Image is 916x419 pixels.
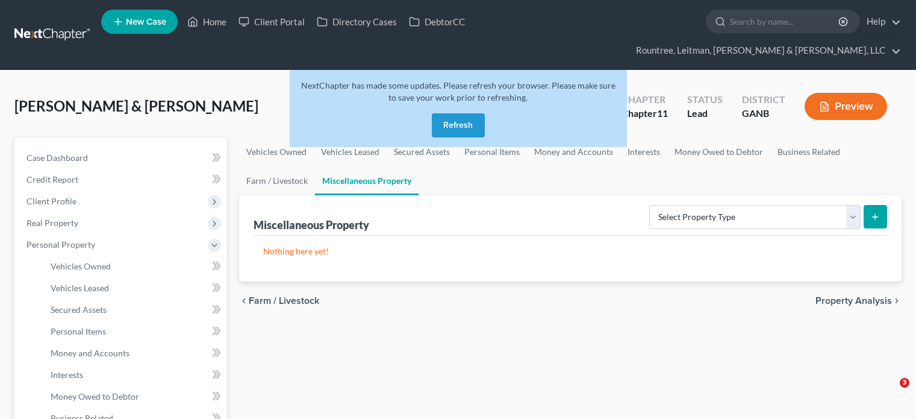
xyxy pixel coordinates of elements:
span: Farm / Livestock [249,296,319,306]
a: Client Portal [232,11,311,33]
i: chevron_left [239,296,249,306]
span: Case Dashboard [26,153,88,163]
a: Help [861,11,901,33]
div: Lead [687,107,723,121]
button: Property Analysis chevron_right [815,296,902,306]
a: Vehicles Leased [41,277,227,299]
button: Refresh [432,113,485,137]
a: Rountree, Leitman, [PERSON_NAME] & [PERSON_NAME], LLC [630,40,901,61]
span: 11 [657,107,668,119]
button: chevron_left Farm / Livestock [239,296,319,306]
i: chevron_right [892,296,902,306]
div: Miscellaneous Property [254,218,369,232]
span: Secured Assets [51,304,107,315]
a: Personal Items [41,321,227,342]
div: Chapter [622,93,668,107]
span: Money and Accounts [51,348,129,358]
a: Interests [620,137,667,166]
a: Credit Report [17,169,227,191]
div: Chapter [622,107,668,121]
a: Money Owed to Debtor [41,386,227,408]
p: Nothing here yet! [263,245,877,257]
a: Money and Accounts [41,342,227,364]
span: Property Analysis [815,296,892,306]
button: Preview [805,93,887,120]
a: Vehicles Owned [41,256,227,277]
span: Vehicles Owned [51,261,111,271]
span: Personal Items [51,326,106,336]
a: Money Owed to Debtor [667,137,770,166]
div: District [742,93,785,107]
a: Case Dashboard [17,147,227,169]
span: 3 [900,378,909,388]
span: Credit Report [26,174,78,184]
span: Personal Property [26,239,95,250]
span: Interests [51,370,83,380]
a: DebtorCC [403,11,471,33]
span: NextChapter has made some updates. Please refresh your browser. Please make sure to save your wor... [301,80,615,102]
span: New Case [126,17,166,27]
span: [PERSON_NAME] & [PERSON_NAME] [14,97,258,115]
a: Miscellaneous Property [315,166,419,195]
a: Secured Assets [41,299,227,321]
iframe: Intercom live chat [875,378,904,407]
div: Status [687,93,723,107]
div: GANB [742,107,785,121]
a: Business Related [770,137,847,166]
a: Vehicles Owned [239,137,314,166]
a: Directory Cases [311,11,403,33]
span: Vehicles Leased [51,283,109,293]
span: Money Owed to Debtor [51,391,139,402]
span: Client Profile [26,196,76,206]
a: Home [181,11,232,33]
span: Real Property [26,218,78,228]
a: Farm / Livestock [239,166,315,195]
a: Interests [41,364,227,386]
input: Search by name... [730,10,840,33]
